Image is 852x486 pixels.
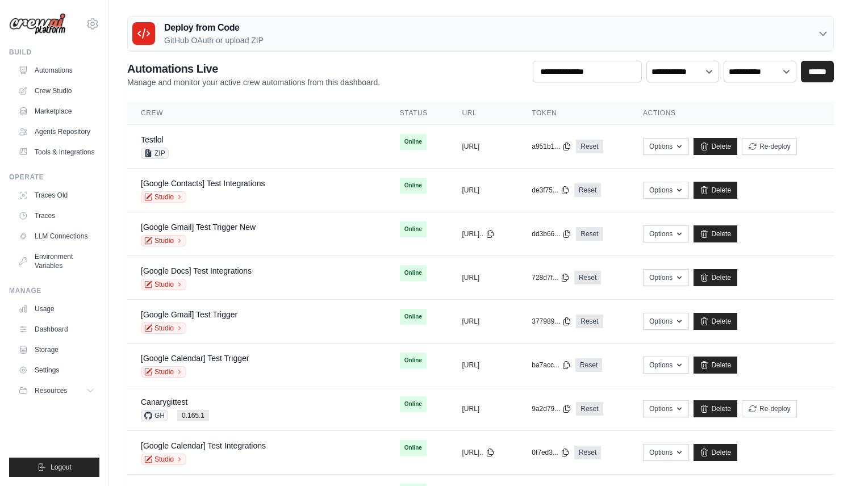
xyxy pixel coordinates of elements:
a: [Google Contacts] Test Integrations [141,179,265,188]
a: [Google Docs] Test Integrations [141,266,252,275]
button: Logout [9,458,99,477]
button: Options [643,400,689,417]
a: Studio [141,454,186,465]
th: Status [386,102,449,125]
span: Online [400,440,427,456]
a: Delete [694,182,737,199]
a: [Google Gmail] Test Trigger New [141,223,256,232]
p: GitHub OAuth or upload ZIP [164,35,264,46]
span: 0.165.1 [177,410,209,421]
span: Online [400,221,427,237]
th: Crew [127,102,386,125]
button: 9a2d79... [532,404,571,413]
button: Options [643,269,689,286]
img: Logo [9,13,66,35]
a: Reset [576,315,603,328]
a: [Google Calendar] Test Trigger [141,354,249,363]
a: Dashboard [14,320,99,338]
span: Online [400,396,427,412]
p: Manage and monitor your active crew automations from this dashboard. [127,77,380,88]
a: Reset [574,183,601,197]
button: Options [643,225,689,242]
a: Traces [14,207,99,225]
span: GH [141,410,168,421]
button: a951b1... [532,142,571,151]
button: Options [643,313,689,330]
a: Canarygittest [141,397,187,407]
a: Studio [141,235,186,246]
span: Logout [51,463,72,472]
a: Testlol [141,135,164,144]
div: Operate [9,173,99,182]
button: Options [643,182,689,199]
a: Delete [694,225,737,242]
h2: Automations Live [127,61,380,77]
a: Reset [576,227,603,241]
button: de3f75... [532,186,570,195]
div: Build [9,48,99,57]
span: Online [400,265,427,281]
a: Studio [141,366,186,378]
a: Studio [141,191,186,203]
a: Reset [575,358,602,372]
a: Environment Variables [14,248,99,275]
a: Reset [574,446,601,459]
a: [Google Calendar] Test Integrations [141,441,266,450]
a: LLM Connections [14,227,99,245]
button: Options [643,138,689,155]
button: ba7acc... [532,361,571,370]
a: Reset [574,271,601,284]
button: Resources [14,382,99,400]
a: Studio [141,322,186,334]
a: Delete [694,269,737,286]
button: 377989... [532,317,571,326]
button: Re-deploy [742,400,797,417]
span: Online [400,353,427,368]
span: Resources [35,386,67,395]
a: Usage [14,300,99,318]
a: Agents Repository [14,123,99,141]
a: Reset [576,140,603,153]
a: Crew Studio [14,82,99,100]
a: Delete [694,138,737,155]
th: Token [518,102,629,125]
a: [Google Gmail] Test Trigger [141,310,237,319]
a: Reset [576,402,603,416]
th: Actions [629,102,834,125]
th: URL [448,102,518,125]
button: dd3b66... [532,229,571,238]
span: Online [400,309,427,325]
a: Storage [14,341,99,359]
a: Tools & Integrations [14,143,99,161]
a: Delete [694,444,737,461]
a: Delete [694,400,737,417]
a: Settings [14,361,99,379]
h3: Deploy from Code [164,21,264,35]
a: Automations [14,61,99,79]
a: Delete [694,313,737,330]
div: Manage [9,286,99,295]
a: Studio [141,279,186,290]
button: Re-deploy [742,138,797,155]
span: ZIP [141,148,169,159]
button: 728d7f... [532,273,570,282]
span: Online [400,178,427,194]
a: Traces Old [14,186,99,204]
button: 0f7ed3... [532,448,570,457]
span: Online [400,134,427,150]
button: Options [643,444,689,461]
button: Options [643,357,689,374]
a: Delete [694,357,737,374]
a: Marketplace [14,102,99,120]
